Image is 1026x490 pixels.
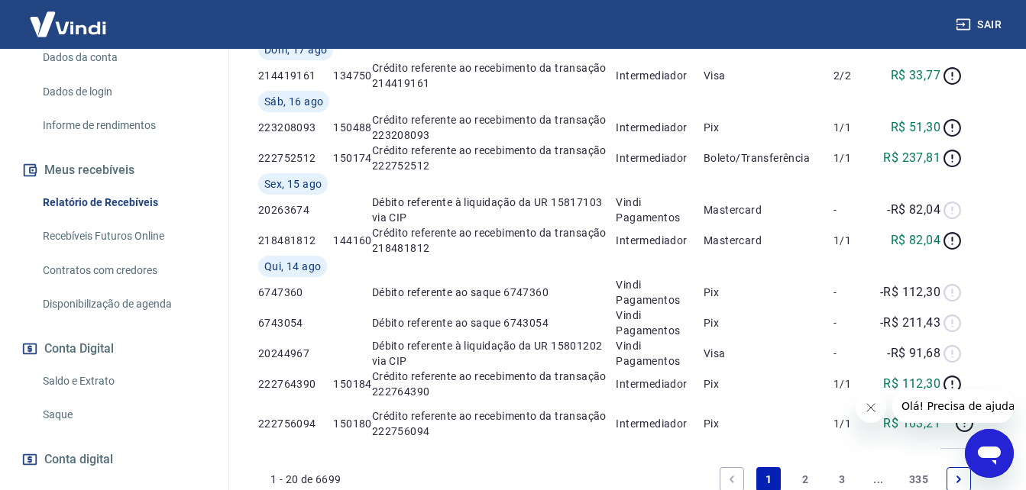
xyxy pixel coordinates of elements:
[887,201,940,219] p: -R$ 82,04
[372,112,617,143] p: Crédito referente ao recebimento da transação 223208093
[833,202,879,218] p: -
[704,150,833,166] p: Boleto/Transferência
[9,11,128,23] span: Olá! Precisa de ajuda?
[37,187,210,218] a: Relatório de Recebíveis
[704,120,833,135] p: Pix
[704,202,833,218] p: Mastercard
[258,150,333,166] p: 222752512
[372,285,617,300] p: Débito referente ao saque 6747360
[833,416,879,431] p: 1/1
[704,315,833,330] p: Pix
[880,283,940,301] p: -R$ 112,30
[833,120,879,135] p: 1/1
[37,42,210,73] a: Dados da conta
[333,120,371,135] p: 150488
[264,259,321,274] span: Qui, 14 ago
[270,472,341,487] p: 1 - 20 de 6699
[891,118,940,137] p: R$ 51,30
[258,233,333,248] p: 218481812
[704,233,833,248] p: Mastercard
[704,376,833,392] p: Pix
[891,231,940,250] p: R$ 82,04
[372,315,617,330] p: Débito referente ao saque 6743054
[258,376,333,392] p: 222764390
[333,376,371,392] p: 150184
[880,314,940,332] p: -R$ 211,43
[37,366,210,397] a: Saldo e Extrato
[372,225,617,256] p: Crédito referente ao recebimento da transação 218481812
[616,150,703,166] p: Intermediador
[833,150,879,166] p: 1/1
[833,376,879,392] p: 1/1
[333,416,371,431] p: 150180
[258,202,333,218] p: 20263674
[37,110,210,141] a: Informe de rendimentos
[372,369,617,399] p: Crédito referente ao recebimento da transação 222764390
[258,315,333,330] p: 6743054
[616,233,703,248] p: Intermediador
[37,399,210,430] a: Saque
[891,66,940,85] p: R$ 33,77
[258,120,333,135] p: 223208093
[953,11,1008,39] button: Sair
[372,143,617,173] p: Crédito referente ao recebimento da transação 222752512
[372,338,617,369] p: Débito referente à liquidação da UR 15801202 via CIP
[883,414,940,433] p: R$ 103,21
[616,195,703,225] p: Vindi Pagamentos
[372,195,617,225] p: Débito referente à liquidação da UR 15817103 via CIP
[887,344,940,363] p: -R$ 91,68
[37,255,210,286] a: Contratos com credores
[856,392,886,423] iframe: Fechar mensagem
[44,449,113,470] span: Conta digital
[37,76,210,108] a: Dados de login
[18,443,210,476] a: Conta digital
[883,149,940,167] p: R$ 237,81
[616,277,703,308] p: Vindi Pagamentos
[333,233,371,248] p: 144160
[333,150,371,166] p: 150174
[258,416,333,431] p: 222756094
[18,153,210,187] button: Meus recebíveis
[616,416,703,431] p: Intermediador
[258,346,333,361] p: 20244967
[704,346,833,361] p: Visa
[704,416,833,431] p: Pix
[372,60,617,91] p: Crédito referente ao recebimento da transação 214419161
[264,94,323,109] span: Sáb, 16 ago
[833,346,879,361] p: -
[616,338,703,369] p: Vindi Pagamentos
[616,68,703,83] p: Intermediador
[264,176,322,192] span: Sex, 15 ago
[258,285,333,300] p: 6747360
[264,42,327,57] span: Dom, 17 ago
[833,315,879,330] p: -
[18,1,118,47] img: Vindi
[833,285,879,300] p: -
[833,68,879,83] p: 2/2
[333,68,371,83] p: 134750
[616,120,703,135] p: Intermediador
[833,233,879,248] p: 1/1
[37,289,210,320] a: Disponibilização de agenda
[883,375,940,393] p: R$ 112,30
[704,285,833,300] p: Pix
[37,221,210,252] a: Recebíveis Futuros Online
[18,332,210,366] button: Conta Digital
[892,389,1014,423] iframe: Mensagem da empresa
[616,376,703,392] p: Intermediador
[258,68,333,83] p: 214419161
[704,68,833,83] p: Visa
[372,408,617,439] p: Crédito referente ao recebimento da transação 222756094
[965,429,1014,478] iframe: Botão para abrir a janela de mensagens
[616,308,703,338] p: Vindi Pagamentos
